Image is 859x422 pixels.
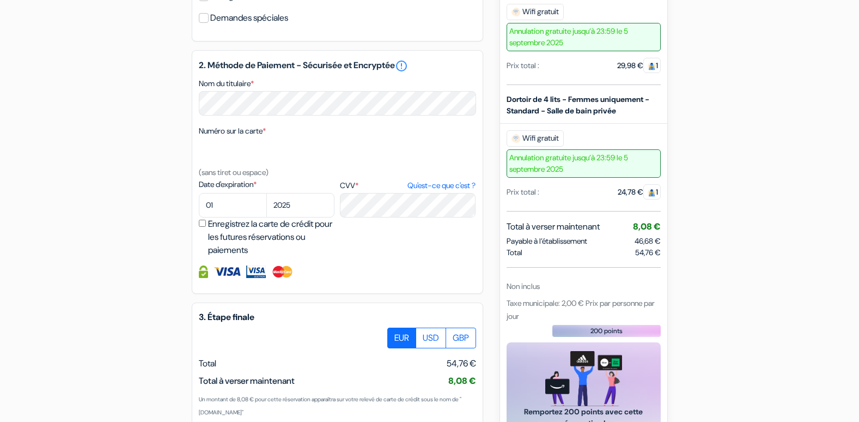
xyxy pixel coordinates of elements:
[545,351,622,406] img: gift_card_hero_new.png
[643,58,661,73] span: 1
[210,10,288,26] label: Demandes spéciales
[507,236,587,247] span: Payable à l’établissement
[633,221,661,232] span: 8,08 €
[214,266,241,278] img: Visa
[407,180,476,191] a: Qu'est-ce que c'est ?
[507,149,661,178] span: Annulation gratuite jusqu’à 23:59 le 5 septembre 2025
[199,266,208,278] img: Information de carte de crédit entièrement encryptée et sécurisée
[395,59,408,73] a: error_outline
[199,358,216,369] span: Total
[340,180,476,191] label: CVV
[511,8,520,16] img: free_wifi.svg
[199,125,266,137] label: Numéro sur la carte
[643,184,661,200] span: 1
[199,312,476,322] h5: 3. Étape finale
[511,134,520,143] img: free_wifi.svg
[507,186,539,198] div: Prix total :
[618,186,661,198] div: 24,78 €
[507,247,522,258] span: Total
[199,59,476,73] h5: 2. Méthode de Paiement - Sécurisée et Encryptée
[387,328,416,348] label: EUR
[590,326,623,336] span: 200 points
[271,266,294,278] img: Master Card
[448,375,476,387] span: 8,08 €
[199,375,295,387] span: Total à verser maintenant
[208,218,338,257] label: Enregistrez la carte de crédit pour les futures réservations ou paiements
[648,189,656,197] img: guest.svg
[199,179,334,190] label: Date d'expiration
[246,266,266,278] img: Visa Electron
[447,357,476,370] span: 54,76 €
[507,281,661,292] div: Non inclus
[507,130,564,147] span: Wifi gratuit
[446,328,476,348] label: GBP
[199,396,461,416] small: Un montant de 8,08 € pour cette réservation apparaîtra sur votre relevé de carte de crédit sous l...
[388,328,476,348] div: Basic radio toggle button group
[416,328,446,348] label: USD
[507,60,539,71] div: Prix total :
[648,62,656,70] img: guest.svg
[507,220,600,233] span: Total à verser maintenant
[507,298,655,321] span: Taxe municipale: 2,00 € Prix par personne par jour
[617,60,661,71] div: 29,98 €
[507,94,649,116] b: Dortoir de 4 lits - Femmes uniquement - Standard - Salle de bain privée
[507,4,564,20] span: Wifi gratuit
[199,167,269,177] small: (sans tiret ou espace)
[635,236,661,246] span: 46,68 €
[635,247,661,258] span: 54,76 €
[199,78,254,89] label: Nom du titulaire
[507,23,661,51] span: Annulation gratuite jusqu’à 23:59 le 5 septembre 2025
